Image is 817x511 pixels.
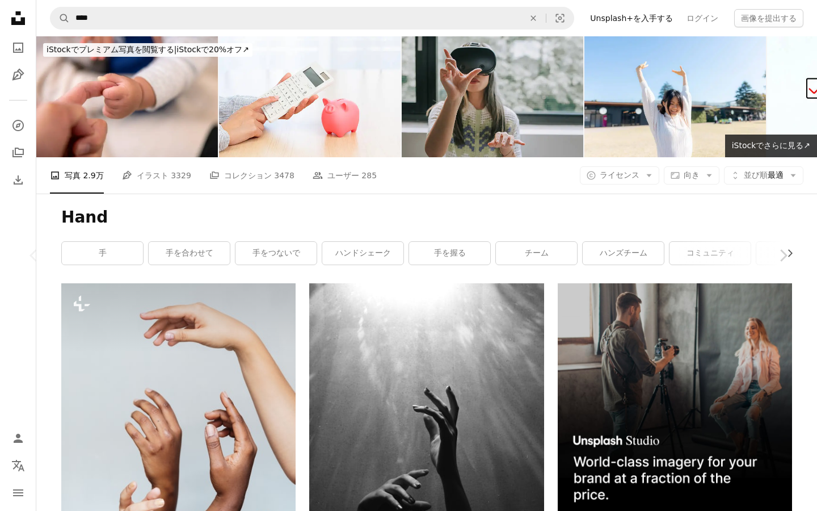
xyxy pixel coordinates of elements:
a: 手を握る [409,242,490,265]
img: VRヘッドセットとハンドジェスチャーを使用して仮想インターフェイスと対話する日本人女性 [402,36,583,157]
span: ライセンス [600,170,639,179]
span: 向き [684,170,700,179]
a: 手 [62,242,143,265]
span: 3478 [274,169,294,182]
a: 写真 [7,36,30,59]
span: 3329 [171,169,191,182]
a: 空中に手を伸ばす手のグループ [61,451,296,461]
a: 次へ [749,201,817,310]
a: 両手を挙げる人 [309,437,544,447]
a: ダウンロード履歴 [7,169,30,191]
span: iStockでさらに見る ↗ [732,141,810,150]
span: iStockで20%オフ ↗ [47,45,249,54]
a: iStockでさらに見る↗ [725,135,817,157]
button: 向き [664,166,719,185]
button: 画像を提出する [734,9,803,27]
button: メニュー [7,481,30,504]
button: 言語 [7,454,30,477]
a: ユーザー 285 [313,157,377,194]
a: コミュニティ [669,242,751,265]
a: 手をつないで [235,242,317,265]
span: 285 [361,169,377,182]
img: Woman's hand using a calculator. [219,36,401,157]
button: Unsplashで検索する [50,7,70,29]
a: ハンズチーム [583,242,664,265]
span: 最適 [744,170,784,181]
a: イラスト 3329 [122,157,191,194]
a: コレクション [7,141,30,164]
img: 公共の公園でストレッチをしている女性、手を挙げる [584,36,766,157]
h1: Hand [61,207,792,228]
a: iStockでプレミアム写真を閲覧する|iStockで20%オフ↗ [36,36,259,64]
form: サイト内でビジュアルを探す [50,7,574,30]
a: コレクション 3478 [209,157,294,194]
a: ハンドシェーク [322,242,403,265]
button: 並び順最適 [724,166,803,185]
a: Unsplash+を入手する [583,9,680,27]
button: ライセンス [580,166,659,185]
span: iStockでプレミアム写真を閲覧する | [47,45,176,54]
span: 並び順 [744,170,768,179]
a: ログイン [680,9,725,27]
button: ビジュアル検索 [546,7,574,29]
a: イラスト [7,64,30,86]
img: 赤ちゃんの手が母親の指を握っているクローズアップ [36,36,218,157]
a: ログイン / 登録する [7,427,30,450]
a: 手を合わせて [149,242,230,265]
button: 全てクリア [521,7,546,29]
a: チーム [496,242,577,265]
a: 探す [7,114,30,137]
